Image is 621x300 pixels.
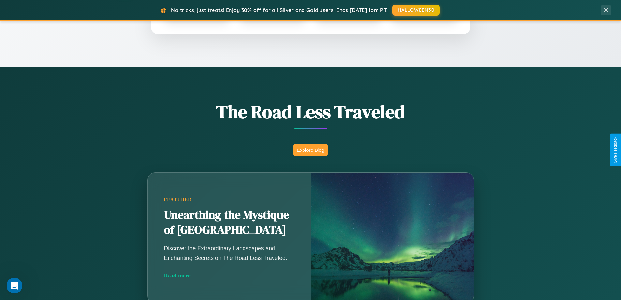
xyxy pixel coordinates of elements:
div: Give Feedback [613,137,618,163]
div: Read more → [164,272,294,279]
span: No tricks, just treats! Enjoy 30% off for all Silver and Gold users! Ends [DATE] 1pm PT. [171,7,388,13]
div: Featured [164,197,294,203]
h1: The Road Less Traveled [115,99,506,124]
button: Explore Blog [293,144,328,156]
iframe: Intercom live chat [7,278,22,293]
h2: Unearthing the Mystique of [GEOGRAPHIC_DATA] [164,208,294,238]
button: HALLOWEEN30 [392,5,440,16]
p: Discover the Extraordinary Landscapes and Enchanting Secrets on The Road Less Traveled. [164,244,294,262]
